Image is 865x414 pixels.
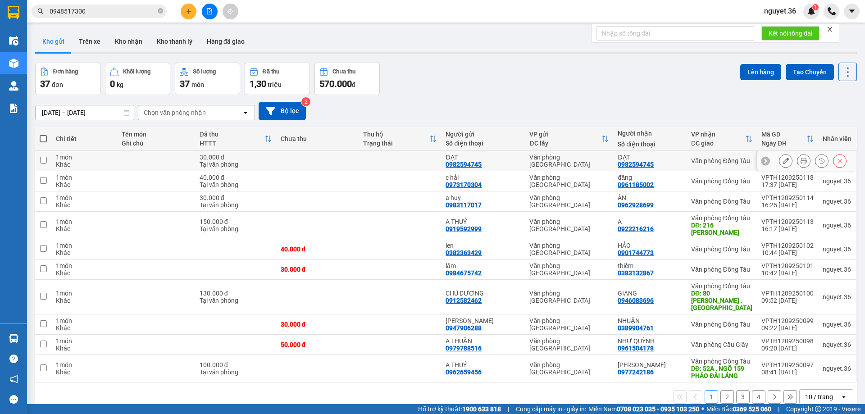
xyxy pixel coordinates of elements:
div: 40.000 đ [281,246,354,253]
button: Bộ lọc [259,102,306,120]
div: 0912582462 [446,297,482,304]
div: VPTH1209250098 [761,337,814,345]
div: NHUẬN [618,317,682,324]
div: 1 món [56,194,113,201]
div: NHƯ QUỲNH [618,337,682,345]
span: copyright [815,406,821,412]
img: solution-icon [9,104,18,113]
div: 10 / trang [805,392,833,401]
span: message [9,395,18,404]
div: C VÂN [446,317,520,324]
div: 1 món [56,337,113,345]
button: Số lượng37món [175,63,240,95]
button: Kho nhận [108,31,150,52]
div: Văn phòng Đồng Tàu [691,157,752,164]
svg: open [840,393,847,400]
img: logo-vxr [8,6,19,19]
div: 0962659456 [446,369,482,376]
div: a huy [446,194,520,201]
div: 1 món [56,154,113,161]
div: Khác [56,201,113,209]
li: 01A03 [GEOGRAPHIC_DATA], [GEOGRAPHIC_DATA] ( bên cạnh cây xăng bến xe phía Bắc cũ) [50,22,205,56]
strong: 1900 633 818 [462,405,501,413]
div: 1 món [56,262,113,269]
span: nguyet.36 [757,5,803,17]
div: Khác [56,369,113,376]
button: Lên hàng [740,64,781,80]
div: Văn phòng [GEOGRAPHIC_DATA] [529,361,609,376]
div: 0982594745 [446,161,482,168]
button: Kết nối tổng đài [761,26,819,41]
div: lâm [446,262,520,269]
span: đ [352,81,355,88]
div: 1 món [56,242,113,249]
div: 100.000 đ [200,361,272,369]
div: 17:37 [DATE] [761,181,814,188]
div: nguyet.36 [823,198,851,205]
div: Khối lượng [123,68,150,75]
div: 1 món [56,317,113,324]
span: 37 [180,78,190,89]
span: | [778,404,779,414]
div: A THUỶ [446,361,520,369]
div: thiềm [618,262,682,269]
div: Số điện thoại [618,141,682,148]
div: 09:52 [DATE] [761,297,814,304]
span: close-circle [158,7,163,16]
div: ĐC lấy [529,140,601,147]
div: A THUẬN [446,337,520,345]
div: VP gửi [529,131,601,138]
span: 1 [814,4,817,10]
div: HTTT [200,140,264,147]
img: logo.jpg [11,11,56,56]
div: 40.000 đ [200,174,272,181]
div: Văn phòng Đồng Tàu [691,177,752,185]
div: Đã thu [200,131,264,138]
span: aim [227,8,233,14]
div: nguyet.36 [823,246,851,253]
span: triệu [268,81,282,88]
div: DĐ: 216 TRẦN DUY HƯNG [691,222,752,236]
span: Miền Nam [588,404,699,414]
div: 0979788516 [446,345,482,352]
div: 0382363429 [446,249,482,256]
div: 09:22 [DATE] [761,324,814,332]
div: Khác [56,324,113,332]
div: Chọn văn phòng nhận [144,108,206,117]
button: Đã thu1,30 triệu [245,63,310,95]
div: nguyet.36 [823,222,851,229]
span: ⚪️ [701,407,704,411]
sup: 2 [301,97,310,106]
li: Hotline: 1900888999 [50,56,205,67]
span: 1,30 [250,78,266,89]
div: ĐẠT [618,154,682,161]
div: nguyet.36 [823,365,851,372]
span: question-circle [9,355,18,363]
div: Khác [56,297,113,304]
div: Khác [56,161,113,168]
th: Toggle SortBy [525,127,613,151]
div: Tại văn phòng [200,297,272,304]
button: Đơn hàng37đơn [35,63,100,95]
div: Khác [56,181,113,188]
button: 2 [720,390,734,404]
button: plus [181,4,196,19]
span: file-add [206,8,213,14]
div: Đơn hàng [53,68,78,75]
div: Người gửi [446,131,520,138]
div: 0984675742 [446,269,482,277]
button: Hàng đã giao [200,31,252,52]
div: 0983117017 [446,201,482,209]
div: Đã thu [263,68,279,75]
button: 4 [752,390,765,404]
span: Hỗ trợ kỹ thuật: [418,404,501,414]
div: Nhân viên [823,135,851,142]
div: VPTH1209250102 [761,242,814,249]
div: Văn phòng Đồng Tàu [691,321,752,328]
div: 50.000 đ [281,341,354,348]
div: Chưa thu [332,68,355,75]
div: 09:20 [DATE] [761,345,814,352]
div: Khác [56,249,113,256]
div: Mã GD [761,131,806,138]
div: 30.000 đ [281,321,354,328]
